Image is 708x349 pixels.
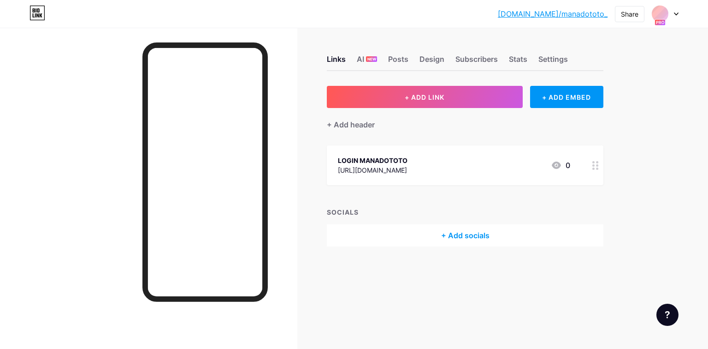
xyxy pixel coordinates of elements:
[338,156,407,165] div: LOGIN MANADOTOTO
[538,54,568,70] div: Settings
[509,54,527,70] div: Stats
[357,54,377,70] div: AI
[621,9,638,19] div: Share
[551,160,570,171] div: 0
[327,119,375,130] div: + Add header
[419,54,444,70] div: Design
[327,224,603,247] div: + Add socials
[327,86,523,108] button: + ADD LINK
[338,165,407,175] div: [URL][DOMAIN_NAME]
[327,207,603,217] div: SOCIALS
[498,8,608,19] a: [DOMAIN_NAME]/manadototo_
[367,56,376,62] span: NEW
[388,54,408,70] div: Posts
[530,86,603,108] div: + ADD EMBED
[455,54,498,70] div: Subscribers
[405,93,444,101] span: + ADD LINK
[327,54,346,70] div: Links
